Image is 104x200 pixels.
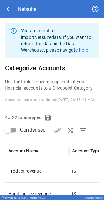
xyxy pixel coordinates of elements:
div: Netsuite [18,6,36,12]
p: 4 of 225 unmapped [5,114,41,121]
p: IS [72,190,76,197]
button: Verify Accounts [51,124,63,137]
span: Condensed [20,126,46,134]
h6: Categorize Accounts [5,63,99,73]
span: filter_list [79,126,86,134]
p: Product revenue [8,168,66,174]
p: IS [72,168,76,174]
div: Model [30,196,46,199]
div: Account Name [8,148,39,153]
div: You are about to import Netsuite data. If you want to rebuild the data in the Data Warehouse, ple... [21,25,94,56]
p: Use the table below to map each of your financial accounts to a Drivepoint Category. [5,78,99,91]
div: Account Type [72,148,100,153]
span: shuffle [66,126,74,134]
span: done_all [53,126,61,134]
p: Handling fee revenue [8,190,66,197]
div: Drivepoint [5,196,28,199]
span: arrow_back [5,5,13,13]
img: Drivepoint [1,196,4,198]
button: AI Auto-Map Accounts [63,124,76,137]
div: Because Market [85,196,103,199]
span: v 6.0.109 [18,196,28,199]
span: Accounts map last updated: [DATE] 06:15:14 AM [5,98,94,102]
a: here [79,48,88,53]
button: Show Unmapped Accounts Only [76,124,89,137]
span: v 5.0.2 [38,196,46,199]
